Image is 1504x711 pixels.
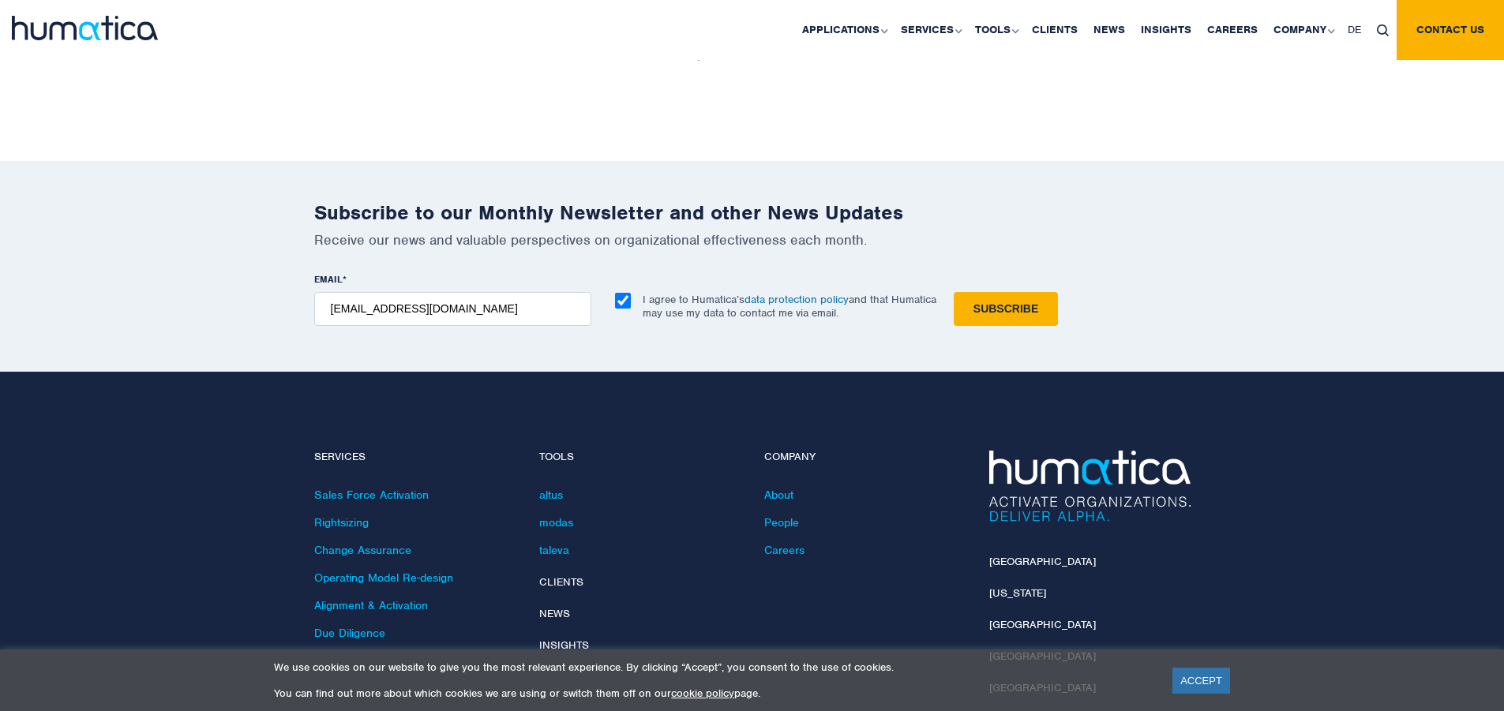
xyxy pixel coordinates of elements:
[744,293,849,306] a: data protection policy
[954,292,1058,326] input: Subscribe
[539,488,563,502] a: altus
[1377,24,1389,36] img: search_icon
[314,451,516,464] h4: Services
[314,571,453,585] a: Operating Model Re-design
[615,293,631,309] input: I agree to Humatica’sdata protection policyand that Humatica may use my data to contact me via em...
[539,607,570,620] a: News
[314,515,369,530] a: Rightsizing
[274,687,1153,700] p: You can find out more about which cookies we are using or switch them off on our page.
[12,16,158,40] img: logo
[764,515,799,530] a: People
[314,292,591,326] input: name@company.com
[989,586,1046,600] a: [US_STATE]
[314,200,1191,225] h2: Subscribe to our Monthly Newsletter and other News Updates
[764,451,966,464] h4: Company
[989,618,1096,631] a: [GEOGRAPHIC_DATA]
[314,273,343,286] span: EMAIL
[314,598,428,612] a: Alignment & Activation
[314,231,1191,249] p: Receive our news and valuable perspectives on organizational effectiveness each month.
[539,638,589,652] a: Insights
[314,488,429,502] a: Sales Force Activation
[539,575,583,589] a: Clients
[643,293,936,320] p: I agree to Humatica’s and that Humatica may use my data to contact me via email.
[539,543,569,557] a: taleva
[989,555,1096,568] a: [GEOGRAPHIC_DATA]
[671,687,734,700] a: cookie policy
[314,543,411,557] a: Change Assurance
[1348,23,1361,36] span: DE
[1172,668,1230,694] a: ACCEPT
[539,451,741,464] h4: Tools
[314,626,385,640] a: Due Diligence
[764,488,793,502] a: About
[989,451,1191,522] img: Humatica
[764,543,805,557] a: Careers
[274,660,1153,674] p: We use cookies on our website to give you the most relevant experience. By clicking “Accept”, you...
[539,515,573,530] a: modas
